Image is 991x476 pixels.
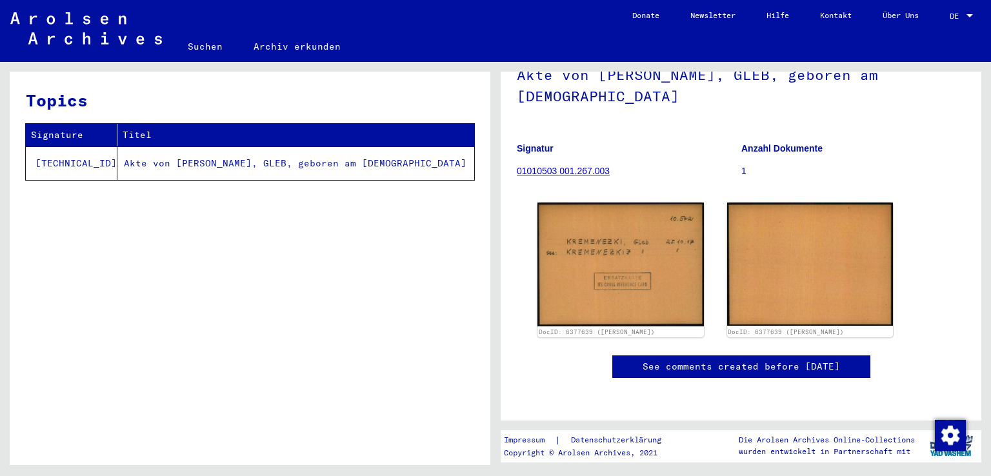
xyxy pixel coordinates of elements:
a: 01010503 001.267.003 [517,166,610,176]
th: Signature [26,124,117,146]
a: Impressum [504,433,555,447]
a: Datenschutzerklärung [561,433,677,447]
p: Die Arolsen Archives Online-Collections [739,434,915,446]
p: 1 [741,164,965,178]
b: Signatur [517,143,554,154]
a: Suchen [172,31,238,62]
img: Arolsen_neg.svg [10,12,162,45]
th: Titel [117,124,474,146]
img: 001.jpg [537,203,704,326]
p: Copyright © Arolsen Archives, 2021 [504,447,677,459]
a: DocID: 6377639 ([PERSON_NAME]) [728,328,844,335]
td: [TECHNICAL_ID] [26,146,117,180]
div: | [504,433,677,447]
img: 002.jpg [727,203,894,326]
a: DocID: 6377639 ([PERSON_NAME]) [539,328,655,335]
img: yv_logo.png [927,430,976,462]
img: Zustimmung ändern [935,420,966,451]
a: Archiv erkunden [238,31,356,62]
h3: Topics [26,88,474,113]
a: See comments created before [DATE] [643,360,840,373]
span: DE [950,12,964,21]
p: wurden entwickelt in Partnerschaft mit [739,446,915,457]
h1: Akte von [PERSON_NAME], GLEB, geboren am [DEMOGRAPHIC_DATA] [517,45,965,123]
b: Anzahl Dokumente [741,143,823,154]
td: Akte von [PERSON_NAME], GLEB, geboren am [DEMOGRAPHIC_DATA] [117,146,474,180]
